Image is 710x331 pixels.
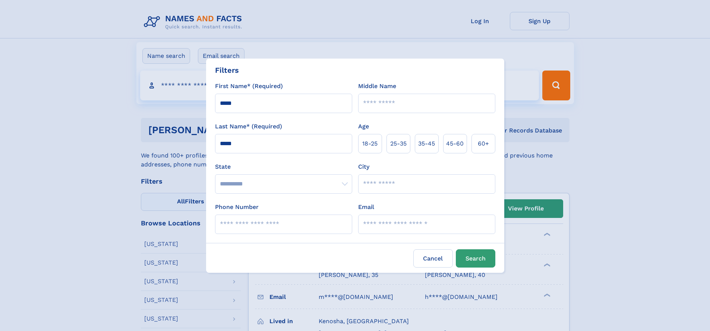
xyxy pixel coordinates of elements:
[418,139,435,148] span: 35‑45
[358,162,369,171] label: City
[446,139,464,148] span: 45‑60
[215,65,239,76] div: Filters
[362,139,378,148] span: 18‑25
[215,162,352,171] label: State
[413,249,453,268] label: Cancel
[478,139,489,148] span: 60+
[215,203,259,212] label: Phone Number
[390,139,407,148] span: 25‑35
[358,122,369,131] label: Age
[215,82,283,91] label: First Name* (Required)
[456,249,495,268] button: Search
[358,203,374,212] label: Email
[215,122,282,131] label: Last Name* (Required)
[358,82,396,91] label: Middle Name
